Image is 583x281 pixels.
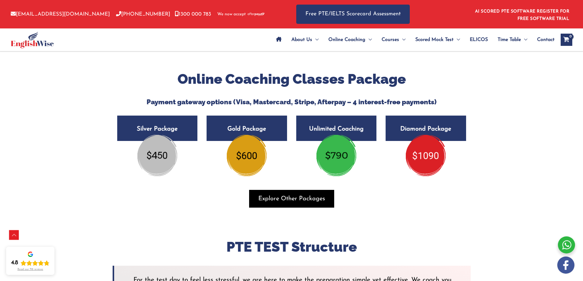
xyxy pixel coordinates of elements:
[399,29,405,50] span: Menu Toggle
[11,12,110,17] a: [EMAIL_ADDRESS][DOMAIN_NAME]
[561,34,572,46] a: View Shopping Cart, empty
[410,29,465,50] a: Scored Mock TestMenu Toggle
[113,70,471,88] h2: Online Coaching Classes Package
[465,29,493,50] a: ELICOS
[312,29,319,50] span: Menu Toggle
[117,116,198,161] a: Silver Package
[365,29,372,50] span: Menu Toggle
[11,259,18,267] div: 4.8
[328,29,365,50] span: Online Coaching
[386,116,466,161] a: Diamond Package
[17,268,43,271] div: Read our 718 reviews
[207,116,287,141] h5: Gold Package
[175,12,211,17] a: 1300 000 783
[117,116,198,141] h5: Silver Package
[537,29,555,50] span: Contact
[316,135,356,176] img: updatedsilver-package450
[248,13,264,16] img: Afterpay-Logo
[217,11,246,17] span: We now accept
[113,238,471,256] h2: PTE TEST Structure
[116,12,170,17] a: [PHONE_NUMBER]
[377,29,410,50] a: CoursesMenu Toggle
[137,135,177,176] img: updatedsilver-package450
[11,259,50,267] div: Rating: 4.8 out of 5
[521,29,527,50] span: Menu Toggle
[498,29,521,50] span: Time Table
[207,116,287,161] a: Gold Package
[386,116,466,141] h5: Diamond Package
[475,9,570,21] a: AI SCORED PTE SOFTWARE REGISTER FOR FREE SOFTWARE TRIAL
[11,31,54,48] img: cropped-ew-logo
[271,29,555,50] nav: Site Navigation: Main Menu
[382,29,399,50] span: Courses
[532,29,555,50] a: Contact
[296,116,377,161] a: Unlimited Coaching
[323,29,377,50] a: Online CoachingMenu Toggle
[557,257,574,274] img: white-facebook.png
[291,29,312,50] span: About Us
[296,116,377,141] h5: Unlimited Coaching
[406,135,446,176] img: diamond-pte-package
[249,190,334,208] button: Explore Other Packages
[296,5,410,24] a: Free PTE/IELTS Scorecard Assessment
[415,29,454,50] span: Scored Mock Test
[113,98,471,106] h5: Payment gateway options (Visa, Mastercard, Stripe, Afterpay – 4 interest-free payments)
[493,29,532,50] a: Time TableMenu Toggle
[258,194,325,203] span: Explore Other Packages
[470,29,488,50] span: ELICOS
[471,4,572,24] aside: Header Widget 1
[454,29,460,50] span: Menu Toggle
[227,135,267,176] img: gold
[286,29,323,50] a: About UsMenu Toggle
